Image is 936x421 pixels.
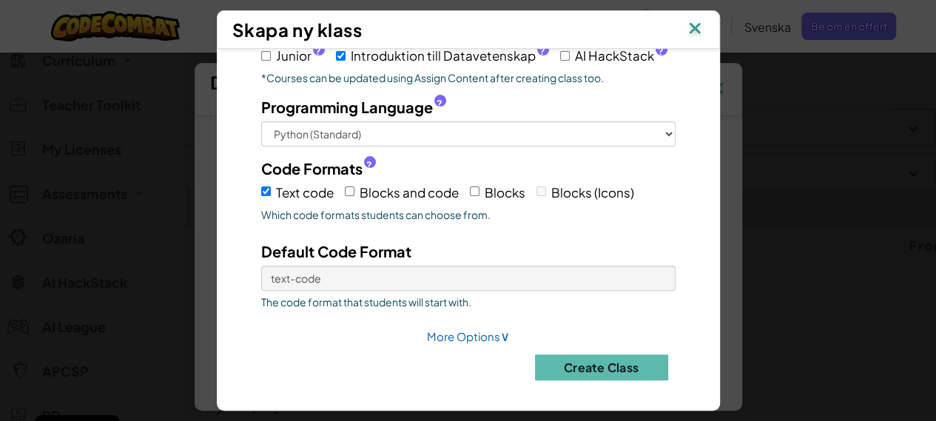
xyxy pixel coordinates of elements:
span: ∨ [500,327,510,344]
span: The code format that students will start with. [261,294,676,309]
span: Programming Language [261,96,433,118]
span: Blocks [485,184,525,201]
a: More Options [427,329,510,343]
span: ? [539,45,545,57]
input: Text code [261,186,271,196]
button: Create Class [535,354,668,380]
img: IconClose.svg [685,18,704,41]
span: AI HackStack [575,45,667,67]
span: Skapa ny klass [232,18,363,41]
span: ? [315,45,321,57]
input: Blocks (Icons) [536,186,546,196]
span: Code Formats [261,158,363,179]
span: ? [658,45,664,57]
span: Which code formats students can choose from. [261,207,676,222]
input: Junior? [261,51,271,61]
span: Blocks (Icons) [551,184,634,201]
input: Blocks and code [345,186,354,196]
input: Introduktion till Datavetenskap? [336,51,346,61]
span: Default Code Format [261,242,411,260]
span: ? [437,98,442,110]
span: Blocks and code [360,184,459,201]
span: Text code [276,184,334,201]
input: Blocks [470,186,479,196]
p: *Courses can be updated using Assign Content after creating class too. [261,70,676,85]
input: AI HackStack? [560,51,570,61]
span: Introduktion till Datavetenskap [351,45,549,67]
span: ? [366,159,372,171]
span: Junior [276,45,325,67]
